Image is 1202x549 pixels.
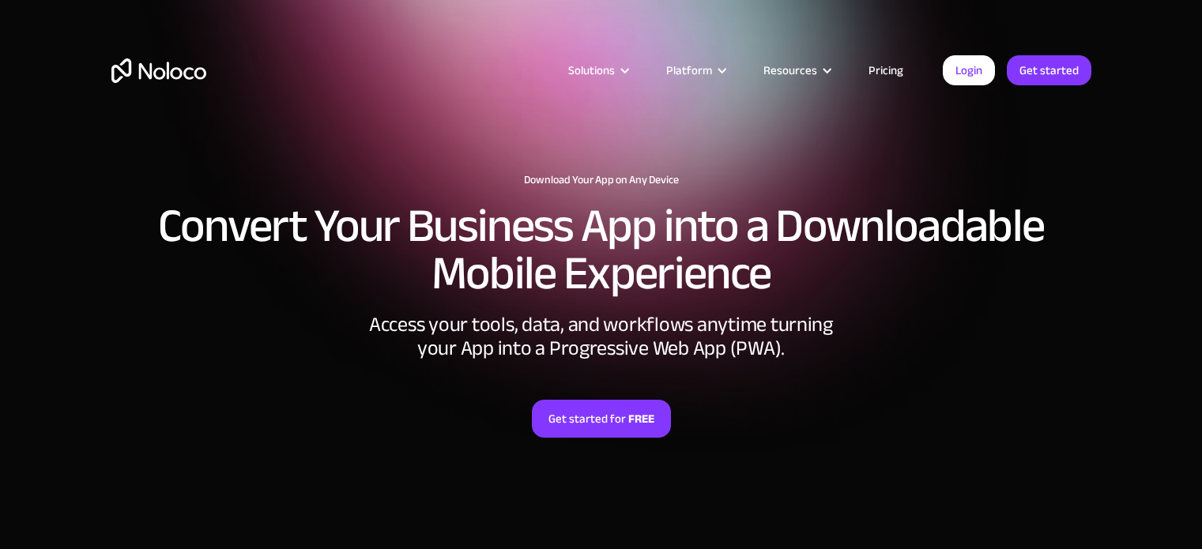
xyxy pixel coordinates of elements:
a: Pricing [849,60,923,81]
div: Solutions [568,60,615,81]
a: Get started forFREE [532,400,671,438]
a: Login [943,55,995,85]
h2: Convert Your Business App into a Downloadable Mobile Experience [111,202,1091,297]
div: Resources [744,60,849,81]
div: Resources [763,60,817,81]
div: Solutions [548,60,646,81]
div: Access your tools, data, and workflows anytime turning your App into a Progressive Web App (PWA). [364,313,838,360]
h1: Download Your App on Any Device [111,174,1091,186]
div: Platform [666,60,712,81]
a: home [111,58,206,83]
div: Platform [646,60,744,81]
a: Get started [1007,55,1091,85]
strong: FREE [628,408,654,429]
